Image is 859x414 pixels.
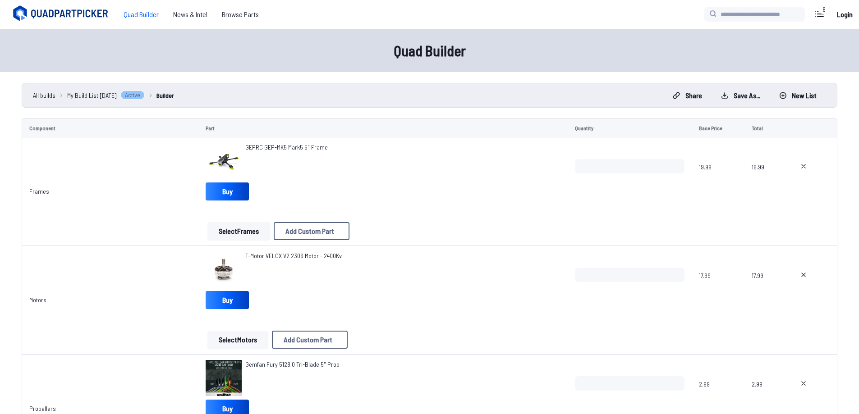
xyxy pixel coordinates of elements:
button: SelectMotors [207,331,268,349]
a: Motors [29,296,46,304]
button: SelectFrames [207,222,270,240]
a: Gemfan Fury 5128.0 Tri-Blade 5" Prop [245,360,340,369]
a: My Build List [DATE]Active [67,91,145,100]
td: Quantity [568,118,692,137]
img: image [206,360,242,396]
div: 8 [818,5,830,14]
a: Quad Builder [116,5,166,23]
button: Add Custom Part [274,222,349,240]
a: Propellers [29,405,56,412]
a: SelectMotors [206,331,270,349]
a: Builder [156,91,174,100]
span: Add Custom Part [285,227,334,235]
span: T-Motor VELOX V2 2306 Motor - 2400Kv [245,252,342,259]
button: Save as... [713,88,768,103]
a: Frames [29,187,49,195]
button: Share [665,88,710,103]
span: My Build List [DATE] [67,91,117,100]
span: 17.99 [699,268,737,311]
a: T-Motor VELOX V2 2306 Motor - 2400Kv [245,251,342,260]
span: GEPRC GEP-MK5 Mark5 5" Frame [245,143,328,151]
a: Buy [206,182,249,200]
button: Add Custom Part [272,331,348,349]
td: Base Price [692,118,744,137]
button: New List [772,88,824,103]
td: Part [198,118,567,137]
a: All builds [33,91,55,100]
img: image [206,251,242,287]
span: 19.99 [699,159,737,202]
span: Gemfan Fury 5128.0 Tri-Blade 5" Prop [245,360,340,368]
a: Login [834,5,855,23]
span: Active [120,91,145,100]
a: GEPRC GEP-MK5 Mark5 5" Frame [245,143,328,152]
img: image [206,143,242,179]
a: SelectFrames [206,222,272,240]
span: 19.99 [752,159,778,202]
td: Total [744,118,785,137]
span: 17.99 [752,268,778,311]
span: Add Custom Part [284,336,332,343]
a: Browse Parts [215,5,266,23]
a: News & Intel [166,5,215,23]
h1: Quad Builder [141,40,718,61]
a: Buy [206,291,249,309]
td: Component [22,118,198,137]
